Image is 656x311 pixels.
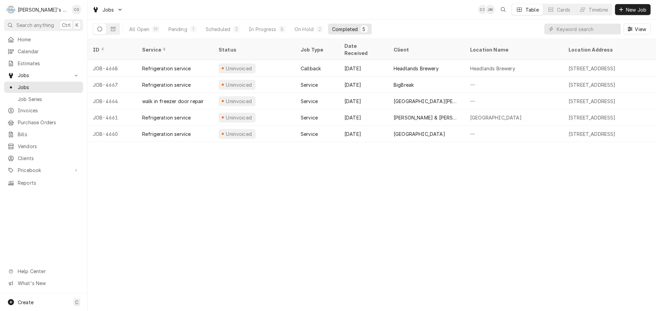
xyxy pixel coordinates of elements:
[6,5,16,14] div: Rudy's Commercial Refrigeration's Avatar
[72,5,81,14] div: CG
[93,46,130,53] div: ID
[142,98,204,105] div: walk in freezer door repair
[394,98,459,105] div: [GEOGRAPHIC_DATA][PERSON_NAME]
[339,109,388,126] div: [DATE]
[4,46,83,57] a: Calendar
[4,266,83,277] a: Go to Help Center
[18,84,80,91] span: Jobs
[344,42,381,57] div: Date Received
[465,76,563,93] div: —
[4,278,83,289] a: Go to What's New
[4,58,83,69] a: Estimates
[76,22,79,29] span: K
[18,131,80,138] span: Bills
[486,5,495,14] div: JM
[18,107,80,114] span: Invoices
[569,46,655,53] div: Location Address
[225,114,253,121] div: Uninvoiced
[225,81,253,88] div: Uninvoiced
[394,114,459,121] div: [PERSON_NAME] & [PERSON_NAME] BBQ.
[301,130,318,138] div: Service
[569,81,616,88] div: [STREET_ADDRESS]
[191,26,195,33] div: 1
[87,76,137,93] div: JOB-4667
[87,93,137,109] div: JOB-4664
[339,126,388,142] div: [DATE]
[615,4,651,15] button: New Job
[87,109,137,126] div: JOB-4661
[4,82,83,93] a: Jobs
[18,36,80,43] span: Home
[624,24,651,34] button: View
[4,141,83,152] a: Vendors
[90,4,126,15] a: Go to Jobs
[465,126,563,142] div: —
[295,26,314,33] div: On Hold
[142,81,191,88] div: Refrigeration service
[4,94,83,105] a: Job Series
[470,65,515,72] div: Headlands Brewery
[394,130,445,138] div: [GEOGRAPHIC_DATA]
[153,26,158,33] div: 19
[4,19,83,31] button: Search anythingCtrlK
[62,22,71,29] span: Ctrl
[301,98,318,105] div: Service
[569,65,616,72] div: [STREET_ADDRESS]
[478,5,488,14] div: CG
[18,48,80,55] span: Calendar
[332,26,358,33] div: Completed
[486,5,495,14] div: Jim McIntyre's Avatar
[129,26,149,33] div: All Open
[301,65,321,72] div: Callback
[142,65,191,72] div: Refrigeration service
[4,153,83,164] a: Clients
[4,177,83,188] a: Reports
[569,98,616,105] div: [STREET_ADDRESS]
[301,114,318,121] div: Service
[4,105,83,116] a: Invoices
[525,6,539,13] div: Table
[249,26,276,33] div: In Progress
[6,5,16,14] div: R
[18,6,68,13] div: [PERSON_NAME]'s Commercial Refrigeration
[4,70,83,81] a: Go to Jobs
[301,46,333,53] div: Job Type
[142,130,191,138] div: Refrigeration service
[589,6,608,13] div: Timeline
[142,46,206,53] div: Service
[4,34,83,45] a: Home
[87,60,137,76] div: JOB-4668
[225,65,253,72] div: Uninvoiced
[4,129,83,140] a: Bills
[18,143,80,150] span: Vendors
[498,4,509,15] button: Open search
[4,165,83,176] a: Go to Pricebook
[16,22,54,29] span: Search anything
[280,26,284,33] div: 8
[362,26,366,33] div: 5
[18,155,80,162] span: Clients
[557,24,617,34] input: Keyword search
[301,81,318,88] div: Service
[394,65,439,72] div: Headlands Brewery
[18,60,80,67] span: Estimates
[470,114,522,121] div: [GEOGRAPHIC_DATA]
[394,46,458,53] div: Client
[339,60,388,76] div: [DATE]
[225,98,253,105] div: Uninvoiced
[633,26,647,33] span: View
[225,130,253,138] div: Uninvoiced
[4,117,83,128] a: Purchase Orders
[557,6,571,13] div: Cards
[339,76,388,93] div: [DATE]
[18,299,33,305] span: Create
[18,119,80,126] span: Purchase Orders
[478,5,488,14] div: Christine Gutierrez's Avatar
[206,26,230,33] div: Scheduled
[18,72,69,79] span: Jobs
[18,167,69,174] span: Pricebook
[219,46,288,53] div: Status
[318,26,322,33] div: 2
[75,299,79,306] span: C
[394,81,414,88] div: BigBreak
